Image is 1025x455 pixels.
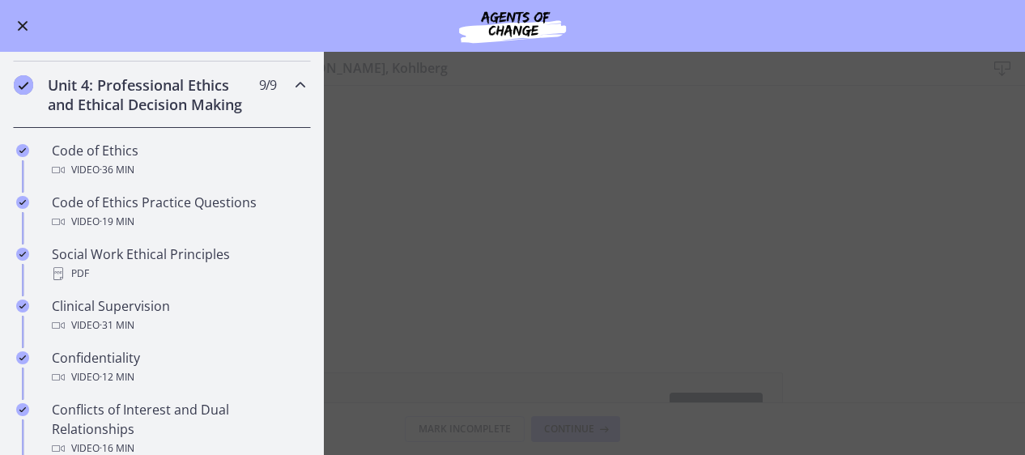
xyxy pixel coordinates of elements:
div: Confidentiality [52,348,304,387]
i: Completed [16,248,29,261]
div: PDF [52,264,304,283]
span: 9 / 9 [259,75,276,95]
i: Completed [16,300,29,313]
span: · 31 min [100,316,134,335]
h2: Unit 4: Professional Ethics and Ethical Decision Making [48,75,245,114]
div: Social Work Ethical Principles [52,245,304,283]
button: Enable menu [13,16,32,36]
span: · 19 min [100,212,134,232]
div: Code of Ethics [52,141,304,180]
i: Completed [16,351,29,364]
span: · 12 min [100,368,134,387]
img: Agents of Change [415,6,610,45]
i: Completed [16,403,29,416]
div: Video [52,160,304,180]
div: Code of Ethics Practice Questions [52,193,304,232]
div: Video [52,368,304,387]
i: Completed [14,75,33,95]
span: · 36 min [100,160,134,180]
div: Video [52,316,304,335]
div: Clinical Supervision [52,296,304,335]
i: Completed [16,144,29,157]
div: Video [52,212,304,232]
i: Completed [16,196,29,209]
